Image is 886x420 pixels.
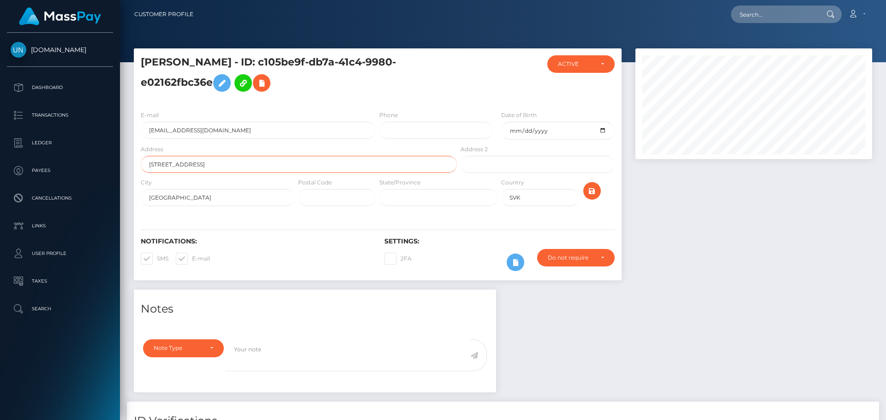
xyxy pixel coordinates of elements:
span: [DOMAIN_NAME] [7,46,113,54]
div: ACTIVE [558,60,593,68]
label: E-mail [141,111,159,119]
label: 2FA [384,253,412,265]
button: ACTIVE [547,55,615,73]
a: Dashboard [7,76,113,99]
h5: [PERSON_NAME] - ID: c105be9f-db7a-41c4-9980-e02162fbc36e [141,55,452,96]
h6: Notifications: [141,237,371,245]
label: City [141,178,152,187]
div: Note Type [154,344,203,352]
label: E-mail [176,253,210,265]
img: Unlockt.me [11,42,26,58]
p: Transactions [11,108,109,122]
h4: Notes [141,301,489,317]
div: Do not require [548,254,593,261]
label: Postal Code [298,178,332,187]
a: Transactions [7,104,113,127]
label: Country [501,178,524,187]
input: Search... [731,6,818,23]
p: User Profile [11,247,109,260]
a: Ledger [7,131,113,154]
p: Links [11,219,109,233]
p: Ledger [11,136,109,150]
label: State/Province [379,178,420,187]
a: Cancellations [7,187,113,210]
a: Taxes [7,270,113,293]
label: Address 2 [461,145,488,154]
a: Search [7,297,113,320]
button: Note Type [143,339,224,357]
h6: Settings: [384,237,614,245]
label: SMS [141,253,168,265]
label: Phone [379,111,398,119]
p: Taxes [11,274,109,288]
a: User Profile [7,242,113,265]
img: MassPay Logo [19,7,101,25]
label: Date of Birth [501,111,537,119]
a: Payees [7,159,113,182]
p: Search [11,302,109,316]
p: Dashboard [11,81,109,95]
p: Cancellations [11,191,109,205]
a: Links [7,214,113,237]
label: Address [141,145,163,154]
p: Payees [11,164,109,177]
button: Do not require [537,249,615,266]
a: Customer Profile [134,5,193,24]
